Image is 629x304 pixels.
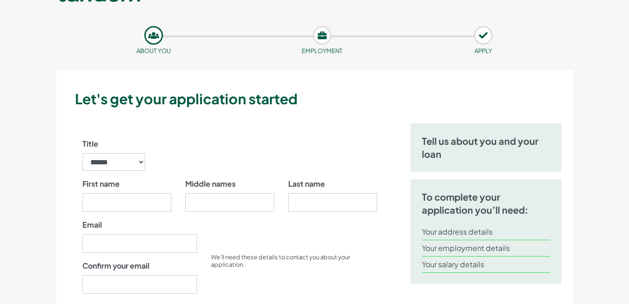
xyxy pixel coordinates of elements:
[82,178,120,189] label: First name
[302,47,343,54] small: Employment
[422,224,551,240] li: Your address details
[136,47,171,54] small: About you
[82,260,149,271] label: Confirm your email
[422,135,551,161] h5: Tell us about you and your loan
[422,240,551,257] li: Your employment details
[474,47,492,54] small: APPLY
[82,219,102,230] label: Email
[422,257,551,273] li: Your salary details
[211,253,350,268] small: We’ll need these details to contact you about your application.
[75,89,569,108] h3: Let's get your application started
[422,190,551,216] h5: To complete your application you’ll need:
[185,178,236,189] label: Middle names
[82,138,98,149] label: Title
[288,178,325,189] label: Last name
